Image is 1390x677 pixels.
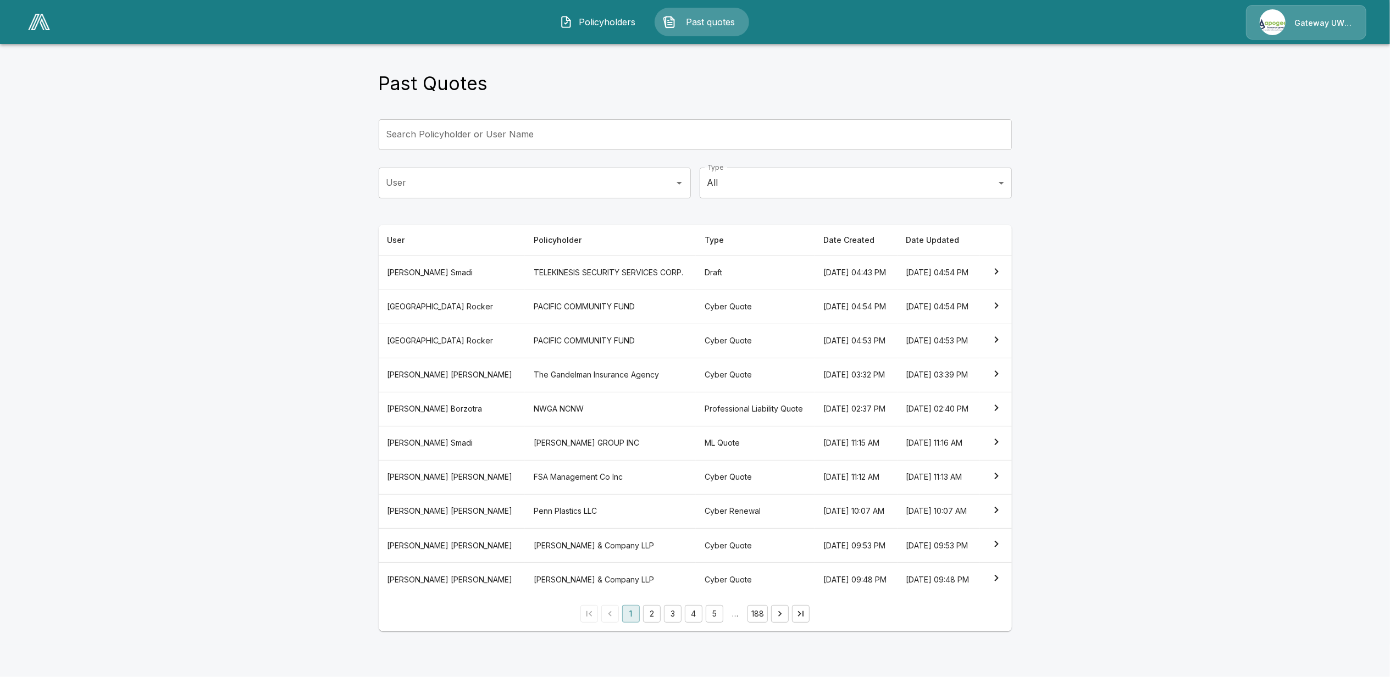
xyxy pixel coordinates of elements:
[898,529,981,563] th: [DATE] 09:53 PM
[696,256,815,290] th: Draft
[379,225,525,256] th: User
[525,460,696,494] th: FSA Management Co Inc
[379,392,525,426] th: [PERSON_NAME] Borzotra
[379,256,525,290] th: [PERSON_NAME] Smadi
[680,15,741,29] span: Past quotes
[379,72,488,95] h4: Past Quotes
[525,529,696,563] th: [PERSON_NAME] & Company LLP
[815,529,898,563] th: [DATE] 09:53 PM
[379,494,525,528] th: [PERSON_NAME] [PERSON_NAME]
[898,225,981,256] th: Date Updated
[525,225,696,256] th: Policyholder
[379,563,525,597] th: [PERSON_NAME] [PERSON_NAME]
[696,392,815,426] th: Professional Liability Quote
[706,605,723,623] button: Go to page 5
[815,426,898,460] th: [DATE] 11:15 AM
[815,324,898,358] th: [DATE] 04:53 PM
[898,256,981,290] th: [DATE] 04:54 PM
[525,563,696,597] th: [PERSON_NAME] & Company LLP
[379,529,525,563] th: [PERSON_NAME] [PERSON_NAME]
[551,8,646,36] button: Policyholders IconPolicyholders
[815,392,898,426] th: [DATE] 02:37 PM
[685,605,702,623] button: Go to page 4
[379,460,525,494] th: [PERSON_NAME] [PERSON_NAME]
[696,290,815,324] th: Cyber Quote
[379,225,1012,596] table: simple table
[898,563,981,597] th: [DATE] 09:48 PM
[815,290,898,324] th: [DATE] 04:54 PM
[379,324,525,358] th: [GEOGRAPHIC_DATA] Rocker
[696,460,815,494] th: Cyber Quote
[815,494,898,528] th: [DATE] 10:07 AM
[898,290,981,324] th: [DATE] 04:54 PM
[379,290,525,324] th: [GEOGRAPHIC_DATA] Rocker
[747,605,768,623] button: Go to page 188
[898,494,981,528] th: [DATE] 10:07 AM
[579,605,811,623] nav: pagination navigation
[525,392,696,426] th: NWGA NCNW
[696,225,815,256] th: Type
[577,15,638,29] span: Policyholders
[696,563,815,597] th: Cyber Quote
[622,605,640,623] button: page 1
[525,256,696,290] th: TELEKINESIS SECURITY SERVICES CORP.
[898,460,981,494] th: [DATE] 11:13 AM
[696,426,815,460] th: ML Quote
[525,494,696,528] th: Penn Plastics LLC
[643,605,661,623] button: Go to page 2
[898,392,981,426] th: [DATE] 02:40 PM
[525,358,696,392] th: The Gandelman Insurance Agency
[815,256,898,290] th: [DATE] 04:43 PM
[672,175,687,191] button: Open
[28,14,50,30] img: AA Logo
[898,324,981,358] th: [DATE] 04:53 PM
[815,460,898,494] th: [DATE] 11:12 AM
[727,608,744,619] div: …
[898,358,981,392] th: [DATE] 03:39 PM
[696,358,815,392] th: Cyber Quote
[525,324,696,358] th: PACIFIC COMMUNITY FUND
[696,324,815,358] th: Cyber Quote
[700,168,1012,198] div: All
[379,358,525,392] th: [PERSON_NAME] [PERSON_NAME]
[898,426,981,460] th: [DATE] 11:16 AM
[707,163,723,172] label: Type
[815,563,898,597] th: [DATE] 09:48 PM
[663,15,676,29] img: Past quotes Icon
[696,529,815,563] th: Cyber Quote
[525,426,696,460] th: [PERSON_NAME] GROUP INC
[379,426,525,460] th: [PERSON_NAME] Smadi
[655,8,749,36] button: Past quotes IconPast quotes
[664,605,682,623] button: Go to page 3
[525,290,696,324] th: PACIFIC COMMUNITY FUND
[696,494,815,528] th: Cyber Renewal
[560,15,573,29] img: Policyholders Icon
[792,605,810,623] button: Go to last page
[815,358,898,392] th: [DATE] 03:32 PM
[771,605,789,623] button: Go to next page
[815,225,898,256] th: Date Created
